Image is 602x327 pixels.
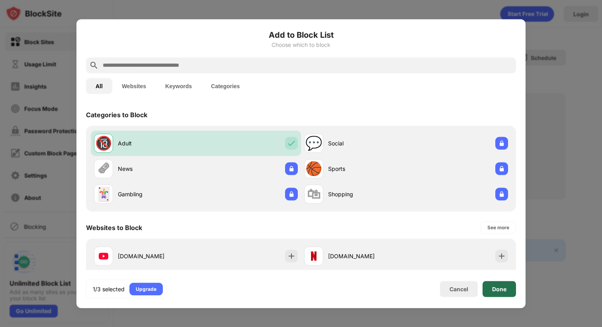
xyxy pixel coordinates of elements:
[305,161,322,177] div: 🏀
[328,190,406,198] div: Shopping
[156,78,201,94] button: Keywords
[487,223,509,231] div: See more
[86,29,516,41] h6: Add to Block List
[118,190,196,198] div: Gambling
[450,286,468,292] div: Cancel
[86,41,516,48] div: Choose which to block
[95,186,112,202] div: 🃏
[93,285,125,293] div: 1/3 selected
[136,285,156,293] div: Upgrade
[305,135,322,151] div: 💬
[328,139,406,147] div: Social
[99,251,108,261] img: favicons
[201,78,249,94] button: Categories
[492,286,506,292] div: Done
[86,223,142,231] div: Websites to Block
[89,60,99,70] img: search.svg
[118,252,196,260] div: [DOMAIN_NAME]
[118,164,196,173] div: News
[95,135,112,151] div: 🔞
[86,78,112,94] button: All
[97,161,110,177] div: 🗞
[86,110,147,118] div: Categories to Block
[328,164,406,173] div: Sports
[118,139,196,147] div: Adult
[307,186,321,202] div: 🛍
[328,252,406,260] div: [DOMAIN_NAME]
[309,251,319,261] img: favicons
[112,78,156,94] button: Websites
